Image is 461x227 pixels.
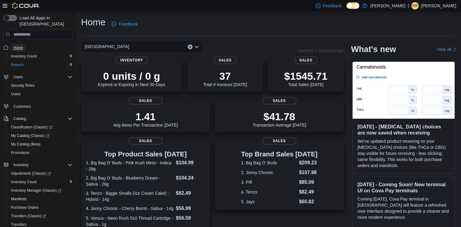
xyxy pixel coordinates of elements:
[1,114,75,123] button: Catalog
[98,70,165,87] div: Expired or Expiring in Next 30 Days
[11,103,34,110] a: Customers
[9,170,73,177] span: Adjustments (Classic)
[6,169,75,178] a: Adjustments (Classic)
[241,179,296,185] dt: 3. Piff
[9,187,73,194] span: Inventory Manager (Classic)
[6,131,75,140] a: My Catalog (Classic)
[9,61,26,68] a: Reports
[408,2,409,9] p: |
[6,212,75,220] a: Transfers (Classic)
[6,90,75,98] button: Users
[203,70,247,87] div: Total # Invoices [DATE]
[11,83,34,88] span: Security Roles
[9,141,43,148] a: My Catalog (Beta)
[86,151,205,158] h3: Top Product Sales [DATE]
[9,90,23,98] a: Users
[241,189,296,195] dt: 4. Tenzo
[176,190,205,197] dd: $82.49
[11,171,51,176] span: Adjustments (Classic)
[9,124,73,131] span: Classification (Classic)
[9,149,73,156] span: Promotions
[11,133,49,138] span: My Catalog (Classic)
[11,44,73,51] span: Home
[11,150,30,155] span: Promotions
[413,2,418,9] span: KR
[411,2,419,9] div: Kelsie Rutledge
[299,179,317,186] dd: $85.09
[12,3,39,9] img: Cova
[421,2,456,9] p: [PERSON_NAME]
[262,137,296,145] span: Sales
[13,75,23,79] span: Users
[98,70,165,82] p: 0 units / 0 g
[13,104,31,109] span: Customers
[9,53,39,60] a: Inventory Count
[299,188,317,196] dd: $82.49
[299,198,317,205] dd: $60.82
[11,73,25,81] button: Users
[13,162,28,167] span: Inventory
[9,170,53,177] a: Adjustments (Classic)
[253,110,306,127] div: Transaction Average [DATE]
[11,222,26,227] span: Transfers
[11,103,73,110] span: Customers
[9,90,73,98] span: Users
[9,61,73,68] span: Reports
[11,73,73,81] span: Users
[86,175,173,187] dt: 2. Big Bag O' Buds - Blueberry Dream - Sativa - 28g
[357,196,450,220] p: Coming [DATE], Cova Pay terminal in [GEOGRAPHIC_DATA] will feature a refreshed user interface des...
[6,81,75,90] button: Security Roles
[11,44,26,51] a: Home
[9,82,73,89] span: Security Roles
[115,57,148,64] span: Inventory
[351,44,396,54] h2: What's new
[194,44,199,49] button: Open list of options
[11,214,46,218] span: Transfers (Classic)
[241,169,296,176] dt: 2. Jonny Chronic
[253,110,306,123] p: $41.78
[6,203,75,212] button: Purchase Orders
[86,160,173,172] dt: 1. Big Bag O' Buds - Pink Kush Mints - Indica - 28g
[297,48,344,53] p: Updated 1 minute(s) ago
[1,73,75,81] button: Users
[176,174,205,182] dd: $104.24
[241,199,296,205] dt: 5. Jays
[176,215,205,222] dd: $56.59
[11,180,37,184] span: Inventory Count
[11,205,39,210] span: Purchase Orders
[214,57,236,64] span: Sales
[129,97,163,104] span: Sales
[6,178,75,186] button: Inventory Count
[452,48,456,52] svg: External link
[109,18,140,30] a: Feedback
[9,204,41,211] a: Purchase Orders
[9,212,48,220] a: Transfers (Classic)
[1,102,75,111] button: Customers
[188,44,193,49] button: Clear input
[9,132,73,139] span: My Catalog (Classic)
[11,161,73,169] span: Inventory
[9,82,37,89] a: Security Roles
[6,61,75,69] button: Reports
[9,53,73,60] span: Inventory Count
[6,140,75,148] button: My Catalog (Beta)
[9,149,32,156] a: Promotions
[176,205,205,212] dd: $56.99
[294,57,317,64] span: Sales
[203,70,247,82] p: 37
[13,116,26,121] span: Catalog
[6,123,75,131] a: Classification (Classic)
[357,124,450,136] h3: [DATE] - [MEDICAL_DATA] choices are now saved when receiving
[81,16,105,28] h1: Home
[11,62,24,67] span: Reports
[357,181,450,194] h3: [DATE] - Coming Soon! New terminal UI on Cova Pay terminals
[11,54,37,59] span: Inventory Count
[9,141,73,148] span: My Catalog (Beta)
[9,132,52,139] a: My Catalog (Classic)
[6,195,75,203] button: Manifests
[9,195,29,203] a: Manifests
[86,205,173,211] dt: 4. Jonny Chronic - Cherry Bomb - Sativa - 14g
[11,197,27,201] span: Manifests
[11,125,52,130] span: Classification (Classic)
